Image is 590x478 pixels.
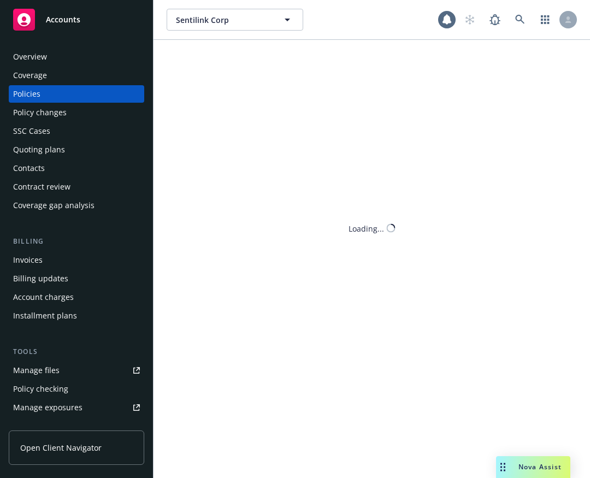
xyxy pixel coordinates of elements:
[9,417,144,435] a: Manage certificates
[13,197,95,214] div: Coverage gap analysis
[13,288,74,306] div: Account charges
[9,270,144,287] a: Billing updates
[13,270,68,287] div: Billing updates
[9,380,144,398] a: Policy checking
[13,141,65,158] div: Quoting plans
[9,346,144,357] div: Tools
[13,307,77,324] div: Installment plans
[509,9,531,31] a: Search
[9,104,144,121] a: Policy changes
[13,85,40,103] div: Policies
[9,178,144,196] a: Contract review
[496,456,570,478] button: Nova Assist
[13,160,45,177] div: Contacts
[20,442,102,453] span: Open Client Navigator
[13,48,47,66] div: Overview
[13,251,43,269] div: Invoices
[9,85,144,103] a: Policies
[9,67,144,84] a: Coverage
[9,4,144,35] a: Accounts
[459,9,481,31] a: Start snowing
[349,222,384,234] div: Loading...
[496,456,510,478] div: Drag to move
[13,67,47,84] div: Coverage
[9,399,144,416] a: Manage exposures
[484,9,506,31] a: Report a Bug
[13,417,85,435] div: Manage certificates
[9,197,144,214] a: Coverage gap analysis
[518,462,562,471] span: Nova Assist
[13,104,67,121] div: Policy changes
[9,141,144,158] a: Quoting plans
[9,362,144,379] a: Manage files
[9,160,144,177] a: Contacts
[167,9,303,31] button: Sentilink Corp
[534,9,556,31] a: Switch app
[9,251,144,269] a: Invoices
[9,307,144,324] a: Installment plans
[13,122,50,140] div: SSC Cases
[13,399,82,416] div: Manage exposures
[9,288,144,306] a: Account charges
[9,122,144,140] a: SSC Cases
[13,362,60,379] div: Manage files
[46,15,80,24] span: Accounts
[9,236,144,247] div: Billing
[176,14,270,26] span: Sentilink Corp
[13,380,68,398] div: Policy checking
[9,48,144,66] a: Overview
[13,178,70,196] div: Contract review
